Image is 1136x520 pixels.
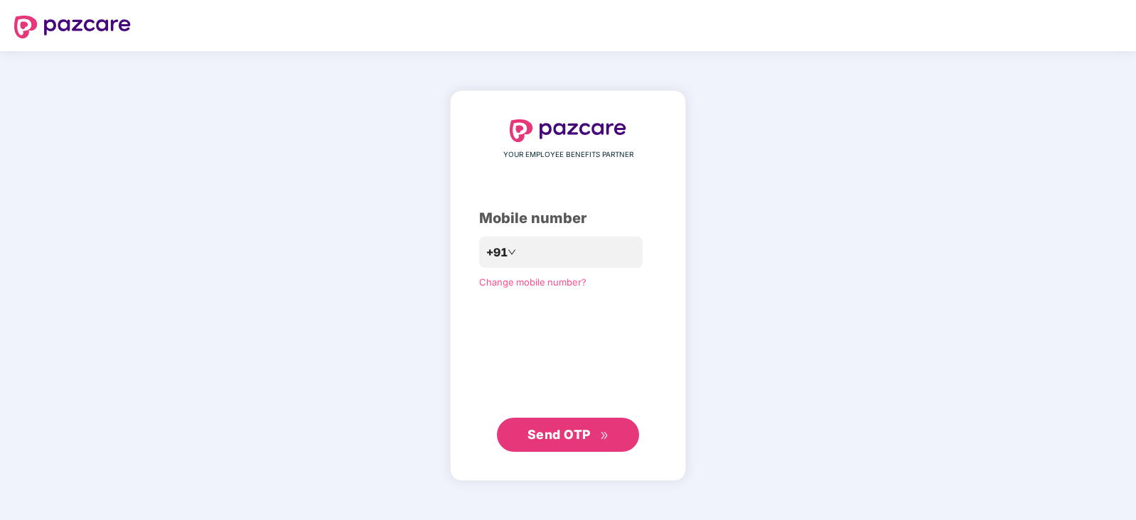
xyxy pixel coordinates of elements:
[510,119,626,142] img: logo
[527,427,591,442] span: Send OTP
[600,431,609,440] span: double-right
[479,276,586,288] a: Change mobile number?
[486,244,508,261] span: +91
[503,149,633,161] span: YOUR EMPLOYEE BENEFITS PARTNER
[14,16,131,38] img: logo
[497,418,639,452] button: Send OTPdouble-right
[508,248,516,256] span: down
[479,207,657,229] div: Mobile number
